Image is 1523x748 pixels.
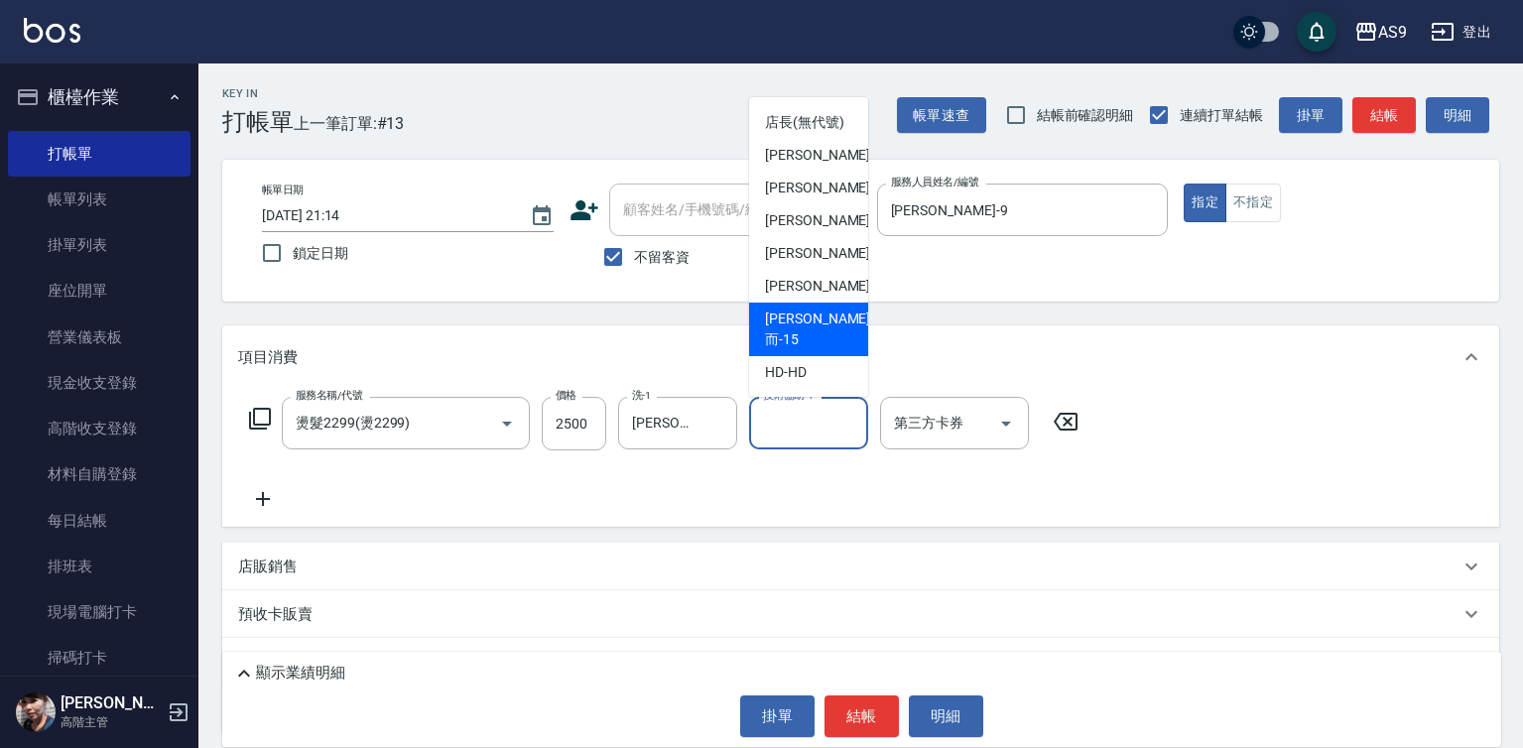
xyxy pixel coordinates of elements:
[1346,12,1415,53] button: AS9
[8,177,190,222] a: 帳單列表
[222,108,294,136] h3: 打帳單
[24,18,80,43] img: Logo
[61,713,162,731] p: 高階主管
[8,589,190,635] a: 現場電腦打卡
[491,408,523,439] button: Open
[891,175,978,189] label: 服務人員姓名/編號
[8,451,190,497] a: 材料自購登錄
[222,325,1499,389] div: 項目消費
[238,347,298,368] p: 項目消費
[1180,105,1263,126] span: 連續打單結帳
[518,192,566,240] button: Choose date, selected date is 2025-08-19
[296,388,362,403] label: 服務名稱/代號
[256,663,345,684] p: 顯示業績明細
[8,498,190,544] a: 每日結帳
[8,71,190,123] button: 櫃檯作業
[8,131,190,177] a: 打帳單
[1352,97,1416,134] button: 結帳
[8,406,190,451] a: 高階收支登錄
[990,408,1022,439] button: Open
[765,145,882,166] span: [PERSON_NAME] -2
[8,314,190,360] a: 營業儀表板
[238,604,313,625] p: 預收卡販賣
[632,388,651,403] label: 洗-1
[825,695,899,737] button: 結帳
[1423,14,1499,51] button: 登出
[262,199,510,232] input: YYYY/MM/DD hh:mm
[765,178,882,198] span: [PERSON_NAME] -7
[765,243,890,264] span: [PERSON_NAME] -12
[8,360,190,406] a: 現金收支登錄
[909,695,983,737] button: 明細
[1225,184,1281,222] button: 不指定
[1037,105,1134,126] span: 結帳前確認明細
[222,543,1499,590] div: 店販銷售
[634,247,690,268] span: 不留客資
[1184,184,1226,222] button: 指定
[556,388,576,403] label: 價格
[1279,97,1342,134] button: 掛單
[238,557,298,577] p: 店販銷售
[262,183,304,197] label: 帳單日期
[16,692,56,732] img: Person
[897,97,986,134] button: 帳單速查
[1378,20,1407,45] div: AS9
[1426,97,1489,134] button: 明細
[765,276,890,297] span: [PERSON_NAME] -13
[8,635,190,681] a: 掃碼打卡
[294,111,405,136] span: 上一筆訂單:#13
[740,695,815,737] button: 掛單
[8,222,190,268] a: 掛單列表
[765,362,807,383] span: HD -HD
[222,87,294,100] h2: Key In
[765,309,870,350] span: [PERSON_NAME]而 -15
[293,243,348,264] span: 鎖定日期
[61,693,162,713] h5: [PERSON_NAME]
[765,210,882,231] span: [PERSON_NAME] -9
[8,544,190,589] a: 排班表
[222,638,1499,686] div: 其他付款方式
[765,112,844,133] span: 店長 (無代號)
[8,268,190,313] a: 座位開單
[1297,12,1336,52] button: save
[222,590,1499,638] div: 預收卡販賣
